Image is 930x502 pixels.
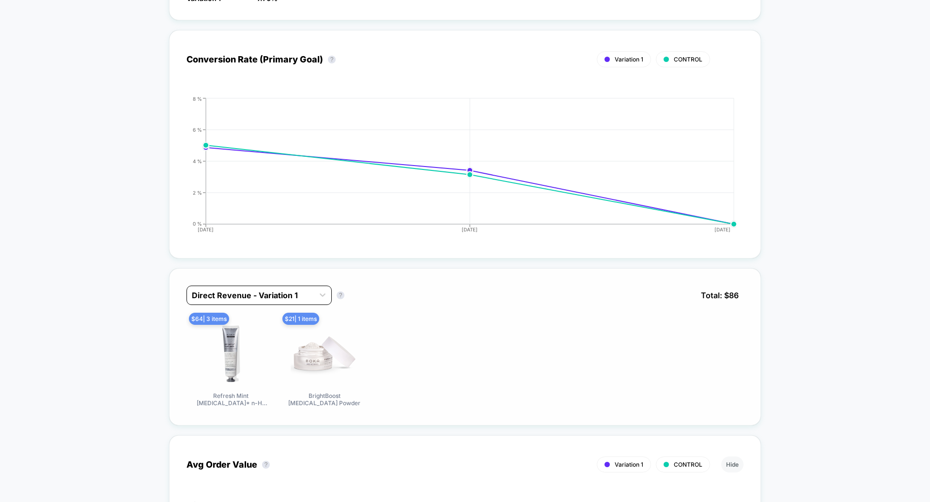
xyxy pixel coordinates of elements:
span: CONTROL [674,56,702,63]
button: ? [328,56,336,63]
span: Refresh Mint [MEDICAL_DATA]* n-Ha Toothpaste [195,392,267,408]
button: ? [337,291,344,299]
tspan: [DATE] [198,227,214,232]
tspan: [DATE] [715,227,731,232]
tspan: 8 % [193,95,202,101]
span: BrightBoost [MEDICAL_DATA] Powder [288,392,361,408]
span: Variation 1 [615,461,643,468]
img: BrightBoost Whitening Powder [291,319,358,387]
span: $ 64 | 3 items [189,313,229,325]
span: CONTROL [674,461,702,468]
tspan: 4 % [193,158,202,164]
span: Variation 1 [615,56,643,63]
tspan: 2 % [193,189,202,195]
tspan: [DATE] [462,227,478,232]
tspan: 0 % [193,221,202,227]
button: Hide [721,456,744,472]
tspan: 6 % [193,126,202,132]
span: Total: $ 86 [696,286,744,305]
div: CONVERSION_RATE [177,96,734,241]
img: Refresh Mint Whitening* n-Ha Toothpaste [197,319,265,387]
span: $ 21 | 1 items [282,313,319,325]
button: ? [262,461,270,469]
